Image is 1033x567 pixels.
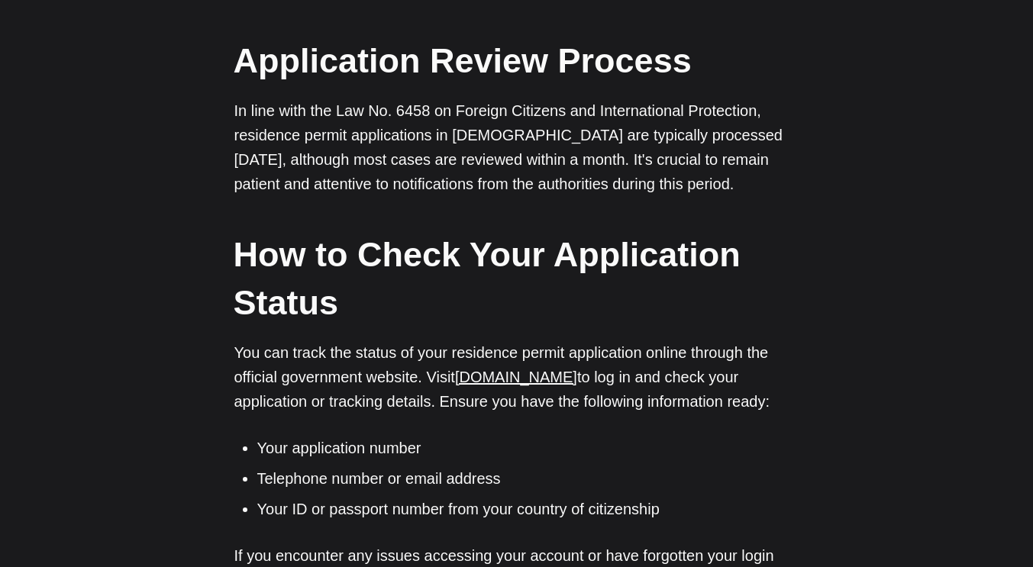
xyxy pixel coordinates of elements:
h2: How to Check Your Application Status [234,230,799,327]
a: [DOMAIN_NAME] [455,369,577,385]
h2: Application Review Process [234,37,799,85]
li: Telephone number or email address [257,467,799,490]
li: Your application number [257,437,799,459]
li: Your ID or passport number from your country of citizenship [257,498,799,520]
p: You can track the status of your residence permit application online through the official governm... [234,340,799,414]
p: In line with the Law No. 6458 on Foreign Citizens and International Protection, residence permit ... [234,98,799,196]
